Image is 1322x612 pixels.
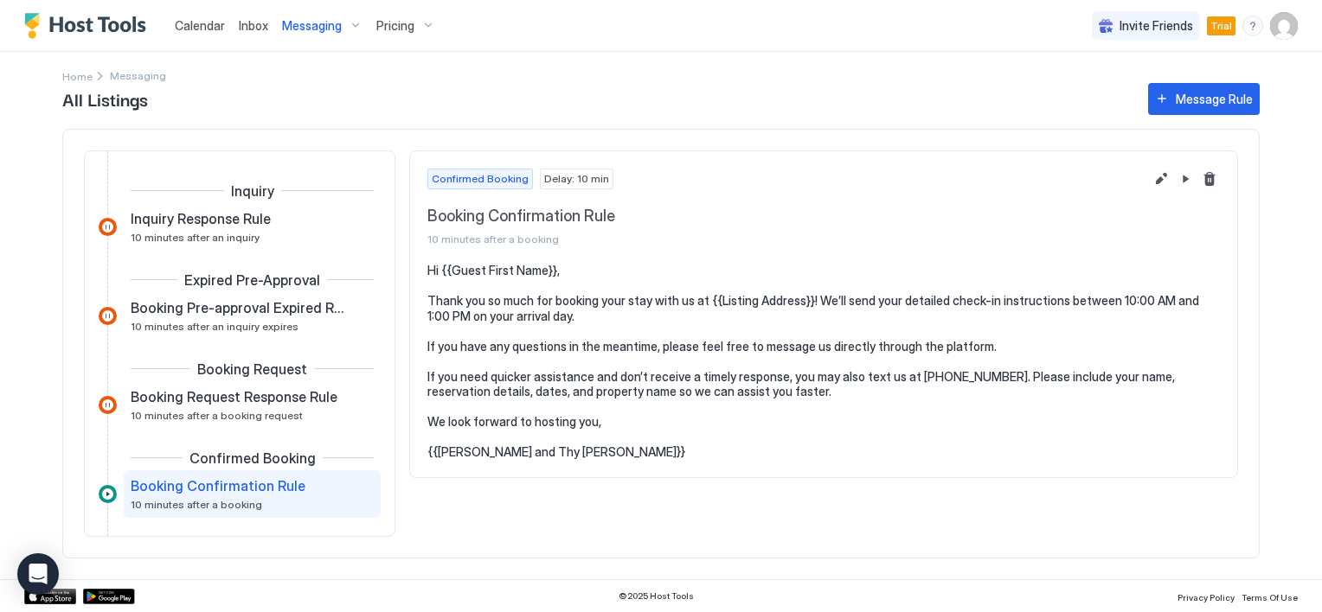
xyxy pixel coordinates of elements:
span: Booking Request Response Rule [131,388,337,405]
span: Privacy Policy [1178,592,1235,602]
div: Message Rule [1176,90,1253,108]
span: Inquiry Response Rule [131,210,271,227]
span: Confirmed Booking [189,449,316,467]
div: menu [1242,16,1263,36]
span: Breadcrumb [110,69,166,82]
button: Delete message rule [1199,169,1220,189]
div: Open Intercom Messenger [17,553,59,595]
span: Trial [1210,18,1232,34]
span: All Listings [62,86,1131,112]
span: Booking Confirmation Rule [131,477,305,494]
a: Privacy Policy [1178,587,1235,605]
span: Invite Friends [1120,18,1193,34]
span: 10 minutes after an inquiry [131,231,260,244]
span: Inquiry [231,182,274,200]
span: 10 minutes after a booking request [131,409,303,422]
span: 10 minutes after an inquiry expires [131,320,298,333]
div: Breadcrumb [62,67,93,85]
a: Home [62,67,93,85]
span: Confirmed Booking [432,171,529,187]
button: Pause Message Rule [1175,169,1196,189]
div: User profile [1270,12,1298,40]
span: 10 minutes after a booking [427,233,1144,245]
span: © 2025 Host Tools [619,590,694,602]
a: Inbox [239,16,268,35]
span: Home [62,70,93,83]
span: Delay: 10 min [544,171,609,187]
span: Messaging [282,18,342,34]
span: Terms Of Use [1242,592,1298,602]
a: Host Tools Logo [24,13,154,39]
a: Terms Of Use [1242,587,1298,605]
span: Booking Pre-approval Expired Rule [131,299,346,316]
a: App Store [24,589,76,604]
pre: Hi {{Guest First Name}}, Thank you so much for booking your stay with us at {{Listing Address}}! ... [427,263,1220,460]
span: Booking Request [197,360,307,378]
a: Calendar [175,16,225,35]
span: Booking Confirmation Rule [427,207,1144,226]
button: Message Rule [1148,83,1260,115]
span: Calendar [175,18,225,33]
button: Edit message rule [1151,169,1171,189]
a: Google Play Store [83,589,135,604]
span: Pricing [376,18,414,34]
span: Inbox [239,18,268,33]
span: Expired Pre-Approval [184,271,320,289]
span: 10 minutes after a booking [131,498,262,511]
